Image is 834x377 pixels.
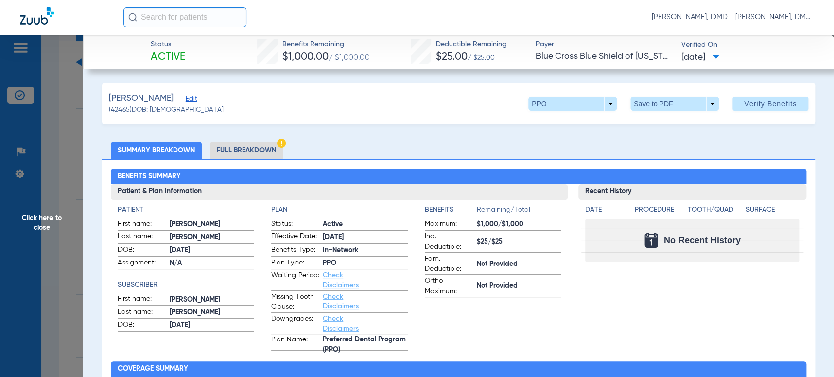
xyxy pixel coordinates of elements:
[681,40,818,50] span: Verified On
[271,245,319,257] span: Benefits Type:
[282,39,369,50] span: Benefits Remaining
[271,314,319,334] span: Downgrades:
[732,97,808,111] button: Verify Benefits
[170,219,254,229] span: [PERSON_NAME]
[109,105,224,115] span: (42465) DOB: [DEMOGRAPHIC_DATA]
[111,184,568,200] h3: Patient & Plan Information
[323,315,359,332] a: Check Disclaimers
[150,39,185,50] span: Status
[111,169,807,185] h2: Benefits Summary
[744,100,797,108] span: Verify Benefits
[644,233,658,248] img: Calendar
[528,97,617,111] button: PPO
[468,54,495,61] span: / $25.00
[323,219,407,229] span: Active
[20,7,54,25] img: Zuub Logo
[477,259,561,269] span: Not Provided
[328,54,369,62] span: / $1,000.00
[536,39,673,50] span: Payer
[688,205,742,215] h4: Tooth/Quad
[664,235,741,245] span: No Recent History
[477,205,561,219] span: Remaining/Total
[323,232,407,243] span: [DATE]
[150,50,185,64] span: Active
[118,219,166,230] span: First name:
[111,361,807,377] h2: Coverage Summary
[118,320,166,332] span: DOB:
[170,295,254,305] span: [PERSON_NAME]
[425,254,473,274] span: Fam. Deductible:
[745,205,799,215] h4: Surface
[118,294,166,305] span: First name:
[170,232,254,243] span: [PERSON_NAME]
[585,205,626,215] h4: Date
[323,245,407,256] span: In-Network
[210,142,283,159] li: Full Breakdown
[109,92,174,105] span: [PERSON_NAME]
[652,12,814,22] span: [PERSON_NAME], DMD - [PERSON_NAME], DMD
[323,272,359,289] a: Check Disclaimers
[271,231,319,243] span: Effective Date:
[170,320,254,331] span: [DATE]
[425,231,473,252] span: Ind. Deductible:
[271,205,407,215] h4: Plan
[635,205,684,215] h4: Procedure
[635,205,684,219] app-breakdown-title: Procedure
[271,219,319,230] span: Status:
[170,307,254,318] span: [PERSON_NAME]
[111,142,202,159] li: Summary Breakdown
[536,50,673,63] span: Blue Cross Blue Shield of [US_STATE]
[425,205,477,219] app-breakdown-title: Benefits
[118,245,166,257] span: DOB:
[436,52,468,62] span: $25.00
[630,97,719,111] button: Save to PDF
[118,205,254,215] h4: Patient
[688,205,742,219] app-breakdown-title: Tooth/Quad
[425,276,473,297] span: Ortho Maximum:
[425,219,473,230] span: Maximum:
[277,139,286,148] img: Hazard
[118,258,166,269] span: Assignment:
[271,270,319,290] span: Waiting Period:
[477,281,561,291] span: Not Provided
[436,39,507,50] span: Deductible Remaining
[128,13,137,22] img: Search Icon
[477,219,561,229] span: $1,000/$1,000
[425,205,477,215] h4: Benefits
[323,340,407,350] span: Preferred Dental Program (PPO)
[186,95,195,105] span: Edit
[578,184,807,200] h3: Recent History
[282,52,328,62] span: $1,000.00
[170,245,254,256] span: [DATE]
[123,7,246,27] input: Search for patients
[118,307,166,319] span: Last name:
[681,51,719,64] span: [DATE]
[477,237,561,247] span: $25/$25
[271,258,319,269] span: Plan Type:
[323,293,359,310] a: Check Disclaimers
[585,205,626,219] app-breakdown-title: Date
[323,258,407,268] span: PPO
[785,330,834,377] iframe: Chat Widget
[745,205,799,219] app-breakdown-title: Surface
[271,292,319,312] span: Missing Tooth Clause:
[271,335,319,350] span: Plan Name:
[170,258,254,268] span: N/A
[118,231,166,243] span: Last name:
[118,280,254,290] h4: Subscriber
